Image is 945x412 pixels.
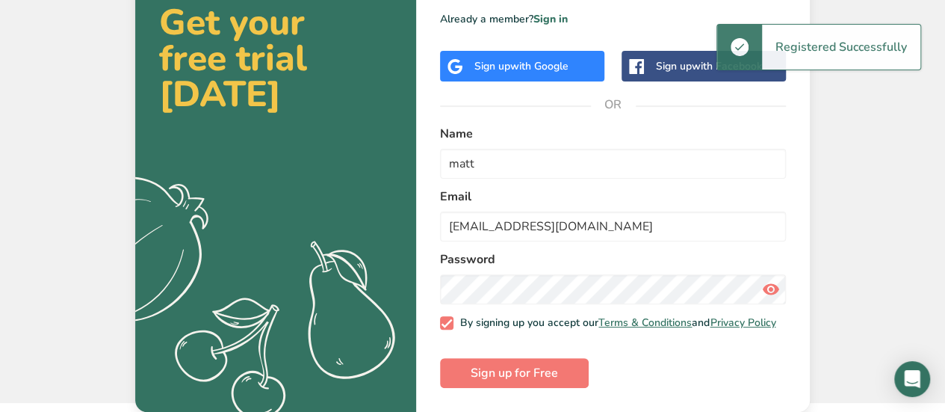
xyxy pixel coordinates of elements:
[598,316,692,330] a: Terms & Conditions
[692,59,762,73] span: with Facebook
[762,25,920,70] div: Registered Successfully
[440,250,786,268] label: Password
[440,212,786,242] input: email@example.com
[440,149,786,179] input: John Doe
[533,12,568,26] a: Sign in
[894,361,930,397] div: Open Intercom Messenger
[159,4,392,112] h2: Get your free trial [DATE]
[440,11,786,27] p: Already a member?
[474,58,568,74] div: Sign up
[710,316,775,330] a: Privacy Policy
[471,364,558,382] span: Sign up for Free
[453,316,776,330] span: By signing up you accept our and
[656,58,762,74] div: Sign up
[440,188,786,206] label: Email
[591,82,636,127] span: OR
[440,358,589,388] button: Sign up for Free
[440,125,786,143] label: Name
[510,59,568,73] span: with Google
